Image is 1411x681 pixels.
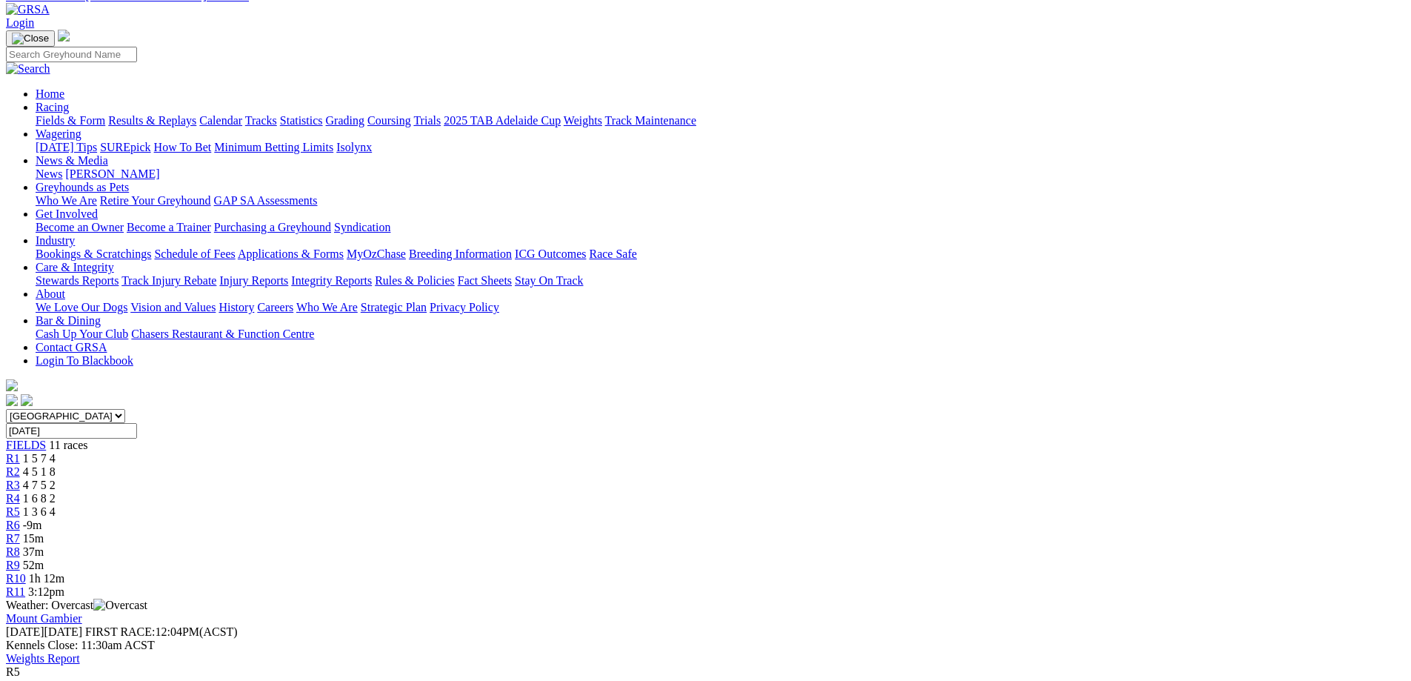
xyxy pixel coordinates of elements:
[36,114,1405,127] div: Racing
[6,423,137,439] input: Select date
[515,274,583,287] a: Stay On Track
[6,492,20,505] a: R4
[6,559,20,571] a: R9
[291,274,372,287] a: Integrity Reports
[6,625,82,638] span: [DATE]
[6,505,20,518] a: R5
[12,33,49,44] img: Close
[444,114,561,127] a: 2025 TAB Adelaide Cup
[6,394,18,406] img: facebook.svg
[589,248,636,260] a: Race Safe
[36,167,62,180] a: News
[6,452,20,465] a: R1
[6,519,20,531] a: R6
[6,652,80,665] a: Weights Report
[334,221,390,233] a: Syndication
[280,114,323,127] a: Statistics
[23,465,56,478] span: 4 5 1 8
[6,572,26,585] span: R10
[564,114,602,127] a: Weights
[36,354,133,367] a: Login To Blackbook
[36,274,1405,288] div: Care & Integrity
[6,3,50,16] img: GRSA
[36,328,1405,341] div: Bar & Dining
[85,625,238,638] span: 12:04PM(ACST)
[23,532,44,545] span: 15m
[36,248,1405,261] div: Industry
[36,141,97,153] a: [DATE] Tips
[6,545,20,558] span: R8
[515,248,586,260] a: ICG Outcomes
[93,599,147,612] img: Overcast
[36,234,75,247] a: Industry
[36,288,65,300] a: About
[296,301,358,313] a: Who We Are
[36,101,69,113] a: Racing
[36,221,1405,234] div: Get Involved
[23,545,44,558] span: 37m
[36,114,105,127] a: Fields & Form
[6,62,50,76] img: Search
[131,328,314,340] a: Chasers Restaurant & Function Centre
[219,301,254,313] a: History
[108,114,196,127] a: Results & Replays
[6,479,20,491] a: R3
[23,479,56,491] span: 4 7 5 2
[36,127,81,140] a: Wagering
[21,394,33,406] img: twitter.svg
[6,599,147,611] span: Weather: Overcast
[36,194,97,207] a: Who We Are
[36,141,1405,154] div: Wagering
[58,30,70,41] img: logo-grsa-white.png
[130,301,216,313] a: Vision and Values
[214,141,333,153] a: Minimum Betting Limits
[36,301,1405,314] div: About
[458,274,512,287] a: Fact Sheets
[36,87,64,100] a: Home
[6,612,82,625] a: Mount Gambier
[6,639,1405,652] div: Kennels Close: 11:30am ACST
[214,221,331,233] a: Purchasing a Greyhound
[36,194,1405,207] div: Greyhounds as Pets
[6,465,20,478] span: R2
[23,492,56,505] span: 1 6 8 2
[6,30,55,47] button: Toggle navigation
[36,248,151,260] a: Bookings & Scratchings
[413,114,441,127] a: Trials
[6,16,34,29] a: Login
[199,114,242,127] a: Calendar
[6,665,20,678] span: R5
[6,625,44,638] span: [DATE]
[154,248,235,260] a: Schedule of Fees
[29,572,64,585] span: 1h 12m
[430,301,499,313] a: Privacy Policy
[36,341,107,353] a: Contact GRSA
[326,114,364,127] a: Grading
[127,221,211,233] a: Become a Trainer
[6,532,20,545] a: R7
[6,379,18,391] img: logo-grsa-white.png
[23,519,42,531] span: -9m
[28,585,64,598] span: 3:12pm
[367,114,411,127] a: Coursing
[245,114,277,127] a: Tracks
[6,585,25,598] a: R11
[154,141,212,153] a: How To Bet
[36,274,119,287] a: Stewards Reports
[23,559,44,571] span: 52m
[6,439,46,451] a: FIELDS
[36,261,114,273] a: Care & Integrity
[257,301,293,313] a: Careers
[409,248,512,260] a: Breeding Information
[214,194,318,207] a: GAP SA Assessments
[36,301,127,313] a: We Love Our Dogs
[36,328,128,340] a: Cash Up Your Club
[605,114,696,127] a: Track Maintenance
[23,505,56,518] span: 1 3 6 4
